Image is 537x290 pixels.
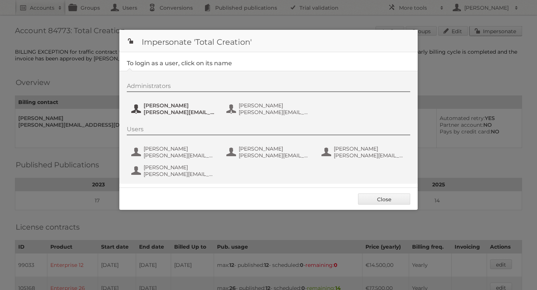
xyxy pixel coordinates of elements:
[239,145,311,152] span: [PERSON_NAME]
[334,145,406,152] span: [PERSON_NAME]
[239,109,311,116] span: [PERSON_NAME][EMAIL_ADDRESS][DOMAIN_NAME]
[144,102,216,109] span: [PERSON_NAME]
[239,152,311,159] span: [PERSON_NAME][EMAIL_ADDRESS][DOMAIN_NAME]
[226,145,313,160] button: [PERSON_NAME] [PERSON_NAME][EMAIL_ADDRESS][DOMAIN_NAME]
[144,164,216,171] span: [PERSON_NAME]
[144,171,216,177] span: [PERSON_NAME][EMAIL_ADDRESS][DOMAIN_NAME]
[127,126,410,135] div: Users
[358,193,410,205] a: Close
[144,152,216,159] span: [PERSON_NAME][EMAIL_ADDRESS][DOMAIN_NAME]
[131,145,218,160] button: [PERSON_NAME] [PERSON_NAME][EMAIL_ADDRESS][DOMAIN_NAME]
[131,163,218,178] button: [PERSON_NAME] [PERSON_NAME][EMAIL_ADDRESS][DOMAIN_NAME]
[127,82,410,92] div: Administrators
[239,102,311,109] span: [PERSON_NAME]
[131,101,218,116] button: [PERSON_NAME] [PERSON_NAME][EMAIL_ADDRESS][DOMAIN_NAME]
[321,145,408,160] button: [PERSON_NAME] [PERSON_NAME][EMAIL_ADDRESS][DOMAIN_NAME]
[144,109,216,116] span: [PERSON_NAME][EMAIL_ADDRESS][DOMAIN_NAME]
[119,30,418,52] h1: Impersonate 'Total Creation'
[334,152,406,159] span: [PERSON_NAME][EMAIL_ADDRESS][DOMAIN_NAME]
[127,60,232,67] legend: To login as a user, click on its name
[144,145,216,152] span: [PERSON_NAME]
[226,101,313,116] button: [PERSON_NAME] [PERSON_NAME][EMAIL_ADDRESS][DOMAIN_NAME]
